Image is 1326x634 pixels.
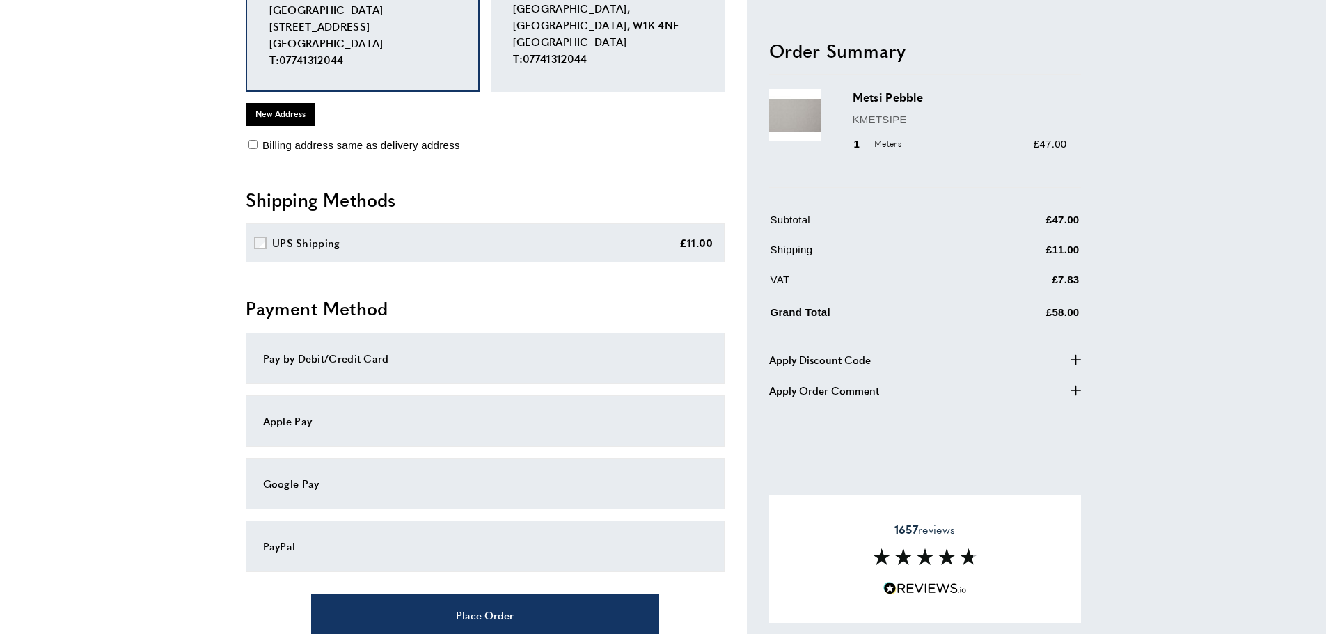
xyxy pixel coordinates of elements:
span: Billing address same as delivery address [262,139,460,151]
span: Meters [867,137,905,150]
h2: Shipping Methods [246,187,725,212]
div: Google Pay [263,475,707,492]
span: £47.00 [1034,137,1067,149]
button: New Address [246,103,315,125]
div: UPS Shipping [272,235,340,251]
h3: Metsi Pebble [853,89,1067,105]
strong: 1657 [894,521,918,537]
span: Apply Discount Code [769,351,871,367]
div: Pay by Debit/Credit Card [263,350,707,367]
img: Reviews.io 5 stars [883,582,967,595]
a: 07741312044 [279,52,343,67]
img: Metsi Pebble [769,89,821,141]
span: reviews [894,523,955,537]
td: VAT [771,271,969,298]
td: £58.00 [970,301,1079,331]
td: £47.00 [970,211,1079,238]
input: Billing address same as delivery address [248,140,258,149]
div: Apple Pay [263,413,707,429]
div: 1 [853,135,906,152]
td: £11.00 [970,241,1079,268]
div: PayPal [263,538,707,555]
p: KMETSIPE [853,111,1067,127]
img: Reviews section [873,548,977,565]
span: Apply Order Comment [769,381,879,398]
a: 07741312044 [523,51,587,65]
td: £7.83 [970,271,1079,298]
td: Subtotal [771,211,969,238]
td: Shipping [771,241,969,268]
h2: Payment Method [246,296,725,321]
h2: Order Summary [769,38,1081,63]
td: Grand Total [771,301,969,331]
div: £11.00 [679,235,713,251]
